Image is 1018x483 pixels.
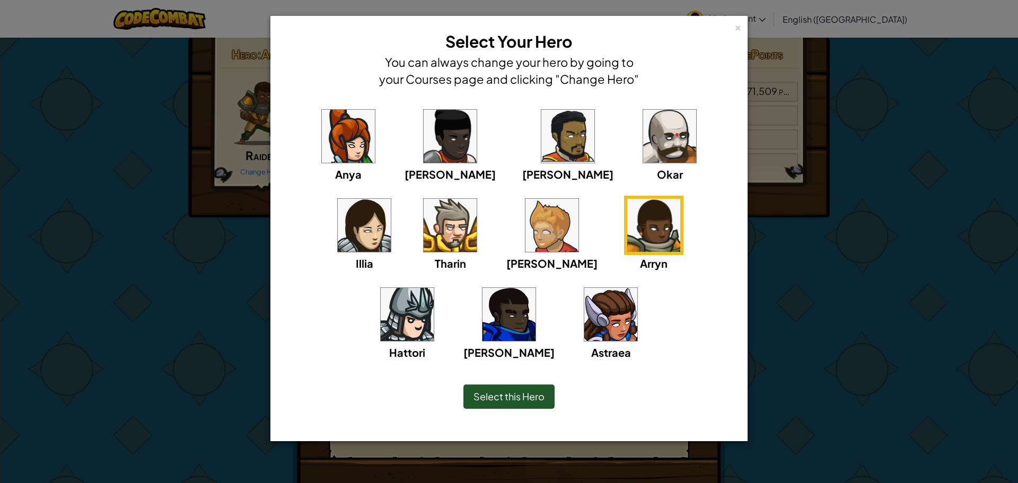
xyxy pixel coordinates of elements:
[435,257,466,270] span: Tharin
[525,199,578,252] img: portrait.png
[734,21,742,32] div: ×
[356,257,373,270] span: Illia
[473,390,545,402] span: Select this Hero
[376,54,642,87] h4: You can always change your hero by going to your Courses page and clicking "Change Hero"
[376,30,642,54] h3: Select Your Hero
[424,199,477,252] img: portrait.png
[506,257,598,270] span: [PERSON_NAME]
[381,288,434,341] img: portrait.png
[584,288,637,341] img: portrait.png
[424,110,477,163] img: portrait.png
[322,110,375,163] img: portrait.png
[643,110,696,163] img: portrait.png
[657,168,683,181] span: Okar
[338,199,391,252] img: portrait.png
[405,168,496,181] span: [PERSON_NAME]
[463,346,555,359] span: [PERSON_NAME]
[482,288,536,341] img: portrait.png
[541,110,594,163] img: portrait.png
[335,168,362,181] span: Anya
[389,346,425,359] span: Hattori
[522,168,613,181] span: [PERSON_NAME]
[591,346,631,359] span: Astraea
[627,199,680,252] img: portrait.png
[640,257,668,270] span: Arryn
